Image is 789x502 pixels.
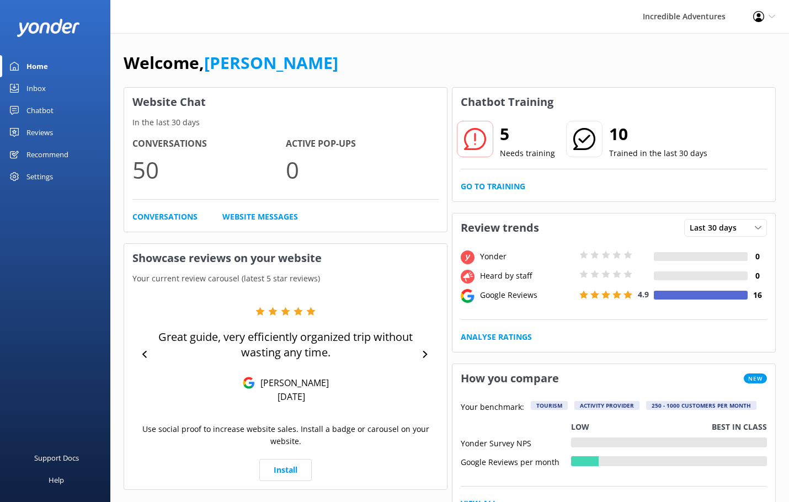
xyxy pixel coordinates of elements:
a: Analyse Ratings [461,331,532,343]
p: Low [571,421,589,433]
h3: Review trends [452,213,547,242]
a: Website Messages [222,211,298,223]
h4: 16 [748,289,767,301]
div: Activity Provider [574,401,639,410]
h4: Conversations [132,137,286,151]
span: Last 30 days [690,222,743,234]
p: Needs training [500,147,555,159]
h1: Welcome, [124,50,338,76]
p: In the last 30 days [124,116,447,129]
h4: 0 [748,270,767,282]
div: Inbox [26,77,46,99]
div: Home [26,55,48,77]
div: Settings [26,165,53,188]
div: Google Reviews [477,289,577,301]
a: Conversations [132,211,198,223]
img: Google Reviews [243,377,255,389]
div: Chatbot [26,99,54,121]
div: Tourism [531,401,568,410]
p: [PERSON_NAME] [255,377,329,389]
div: Reviews [26,121,53,143]
p: Use social proof to increase website sales. Install a badge or carousel on your website. [132,423,439,448]
p: Your benchmark: [461,401,524,414]
p: Great guide, very efficiently organized trip without wasting any time. [154,329,417,360]
p: 50 [132,151,286,188]
h2: 10 [609,121,707,147]
div: Help [49,469,64,491]
div: Google Reviews per month [461,456,571,466]
img: yonder-white-logo.png [17,19,80,37]
a: [PERSON_NAME] [204,51,338,74]
a: Go to Training [461,180,525,193]
h2: 5 [500,121,555,147]
h3: How you compare [452,364,567,393]
a: Install [259,459,312,481]
div: Recommend [26,143,68,165]
p: [DATE] [278,391,305,403]
h3: Chatbot Training [452,88,562,116]
span: 4.9 [638,289,649,300]
h3: Showcase reviews on your website [124,244,447,273]
h3: Website Chat [124,88,447,116]
p: Best in class [712,421,767,433]
p: Your current review carousel (latest 5 star reviews) [124,273,447,285]
div: Support Docs [34,447,79,469]
div: 250 - 1000 customers per month [646,401,756,410]
h4: Active Pop-ups [286,137,439,151]
div: Yonder Survey NPS [461,437,571,447]
p: Trained in the last 30 days [609,147,707,159]
div: Heard by staff [477,270,577,282]
div: Yonder [477,250,577,263]
span: New [744,373,767,383]
h4: 0 [748,250,767,263]
p: 0 [286,151,439,188]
